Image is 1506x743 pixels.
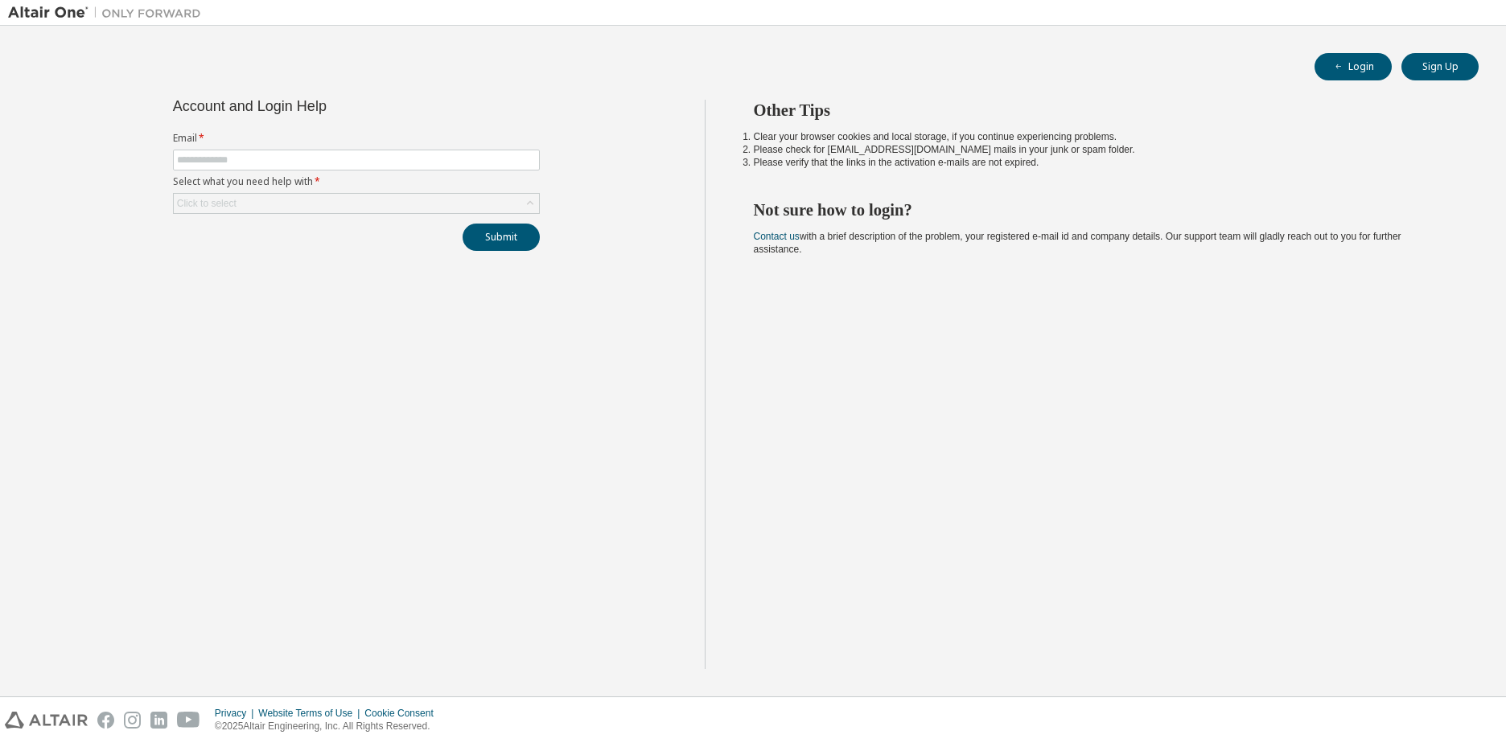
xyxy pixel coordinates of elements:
button: Sign Up [1401,53,1479,80]
a: Contact us [754,231,800,242]
button: Submit [463,224,540,251]
label: Select what you need help with [173,175,540,188]
p: © 2025 Altair Engineering, Inc. All Rights Reserved. [215,720,443,733]
div: Website Terms of Use [258,707,364,720]
li: Clear your browser cookies and local storage, if you continue experiencing problems. [754,130,1450,143]
img: altair_logo.svg [5,712,88,729]
div: Privacy [215,707,258,720]
div: Account and Login Help [173,100,467,113]
li: Please verify that the links in the activation e-mails are not expired. [754,156,1450,169]
h2: Other Tips [754,100,1450,121]
div: Click to select [177,197,237,210]
img: linkedin.svg [150,712,167,729]
img: Altair One [8,5,209,21]
button: Login [1315,53,1392,80]
img: facebook.svg [97,712,114,729]
img: youtube.svg [177,712,200,729]
img: instagram.svg [124,712,141,729]
div: Click to select [174,194,539,213]
li: Please check for [EMAIL_ADDRESS][DOMAIN_NAME] mails in your junk or spam folder. [754,143,1450,156]
span: with a brief description of the problem, your registered e-mail id and company details. Our suppo... [754,231,1401,255]
h2: Not sure how to login? [754,199,1450,220]
div: Cookie Consent [364,707,442,720]
label: Email [173,132,540,145]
